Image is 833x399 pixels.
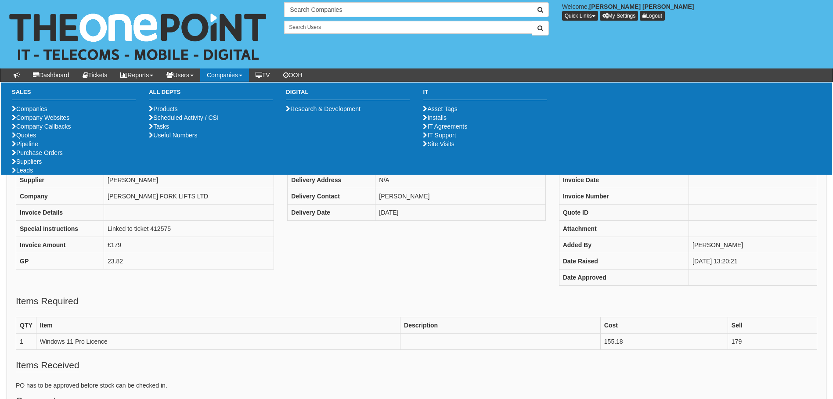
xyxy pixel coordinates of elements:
[16,188,104,205] th: Company
[149,114,219,121] a: Scheduled Activity / CSI
[16,172,104,188] th: Supplier
[16,359,79,372] legend: Items Received
[286,89,410,100] h3: Digital
[149,123,169,130] a: Tasks
[12,158,42,165] a: Suppliers
[26,68,76,82] a: Dashboard
[423,132,456,139] a: IT Support
[277,68,309,82] a: OOH
[600,11,638,21] a: My Settings
[375,172,545,188] td: N/A
[284,21,532,34] input: Search Users
[76,68,114,82] a: Tickets
[16,317,36,334] th: QTY
[12,167,33,174] a: Leads
[104,188,274,205] td: [PERSON_NAME] FORK LIFTS LTD
[104,253,274,270] td: 23.82
[288,172,375,188] th: Delivery Address
[12,105,47,112] a: Companies
[423,89,547,100] h3: IT
[400,317,601,334] th: Description
[104,237,274,253] td: £179
[104,221,274,237] td: Linked to ticket 412575
[728,317,817,334] th: Sell
[149,89,273,100] h3: All Depts
[286,105,361,112] a: Research & Development
[12,149,63,156] a: Purchase Orders
[12,140,38,147] a: Pipeline
[640,11,665,21] a: Logout
[423,114,447,121] a: Installs
[288,205,375,221] th: Delivery Date
[689,253,817,270] td: [DATE] 13:20:21
[160,68,200,82] a: Users
[728,334,817,350] td: 179
[559,172,689,188] th: Invoice Date
[12,114,69,121] a: Company Websites
[600,334,728,350] td: 155.18
[114,68,160,82] a: Reports
[149,132,197,139] a: Useful Numbers
[104,172,274,188] td: [PERSON_NAME]
[559,221,689,237] th: Attachment
[423,105,457,112] a: Asset Tags
[423,123,467,130] a: IT Agreements
[559,205,689,221] th: Quote ID
[249,68,277,82] a: TV
[559,270,689,286] th: Date Approved
[284,2,532,17] input: Search Companies
[559,188,689,205] th: Invoice Number
[689,237,817,253] td: [PERSON_NAME]
[36,317,400,334] th: Item
[559,237,689,253] th: Added By
[555,2,833,21] div: Welcome,
[149,105,177,112] a: Products
[12,132,36,139] a: Quotes
[16,237,104,253] th: Invoice Amount
[16,334,36,350] td: 1
[200,68,249,82] a: Companies
[16,295,78,308] legend: Items Required
[16,221,104,237] th: Special Instructions
[375,205,545,221] td: [DATE]
[600,317,728,334] th: Cost
[16,381,817,390] p: PO has to be approved before stock can be checked in.
[12,89,136,100] h3: Sales
[288,188,375,205] th: Delivery Contact
[423,140,454,147] a: Site Visits
[375,188,545,205] td: [PERSON_NAME]
[16,205,104,221] th: Invoice Details
[12,123,71,130] a: Company Callbacks
[562,11,598,21] button: Quick Links
[16,253,104,270] th: GP
[559,253,689,270] th: Date Raised
[589,3,694,10] b: [PERSON_NAME] [PERSON_NAME]
[36,334,400,350] td: Windows 11 Pro Licence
